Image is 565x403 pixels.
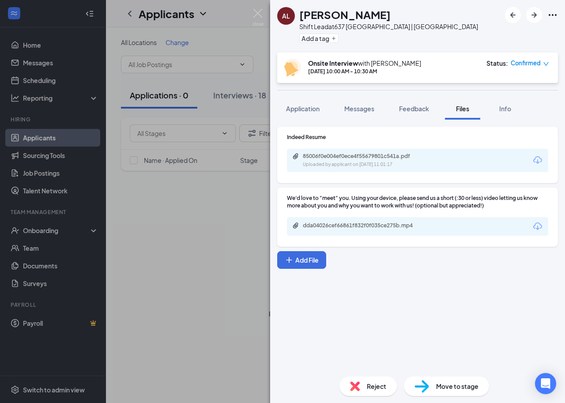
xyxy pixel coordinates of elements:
[486,59,508,68] div: Status :
[303,161,435,168] div: Uploaded by applicant on [DATE] 11:01:17
[508,10,518,20] svg: ArrowLeftNew
[505,7,521,23] button: ArrowLeftNew
[543,61,549,67] span: down
[292,153,299,160] svg: Paperclip
[535,373,556,394] div: Open Intercom Messenger
[285,256,294,264] svg: Plus
[303,153,426,160] div: 85006f0e004ef0ece4f55679801c541a.pdf
[331,36,336,41] svg: Plus
[308,59,421,68] div: with [PERSON_NAME]
[511,59,541,68] span: Confirmed
[547,10,558,20] svg: Ellipses
[532,155,543,166] svg: Download
[308,59,358,67] b: Onsite Interview
[287,133,548,141] div: Indeed Resume
[287,194,548,209] div: We'd love to "meet" you. Using your device, please send us a short (:30 or less) video letting us...
[299,22,478,31] div: Shift Lead at 637 [GEOGRAPHIC_DATA] | [GEOGRAPHIC_DATA]
[436,381,478,391] span: Move to stage
[367,381,386,391] span: Reject
[303,222,426,229] div: dda04026cef66861f832f0f035ce275b.mp4
[282,11,290,20] div: AL
[286,105,320,113] span: Application
[532,221,543,232] svg: Download
[299,7,391,22] h1: [PERSON_NAME]
[292,222,299,229] svg: Paperclip
[308,68,421,75] div: [DATE] 10:00 AM - 10:30 AM
[499,105,511,113] span: Info
[299,34,339,43] button: PlusAdd a tag
[456,105,469,113] span: Files
[526,7,542,23] button: ArrowRight
[529,10,539,20] svg: ArrowRight
[277,251,326,269] button: Add FilePlus
[292,153,435,168] a: Paperclip85006f0e004ef0ece4f55679801c541a.pdfUploaded by applicant on [DATE] 11:01:17
[292,222,435,230] a: Paperclipdda04026cef66861f832f0f035ce275b.mp4
[344,105,374,113] span: Messages
[399,105,429,113] span: Feedback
